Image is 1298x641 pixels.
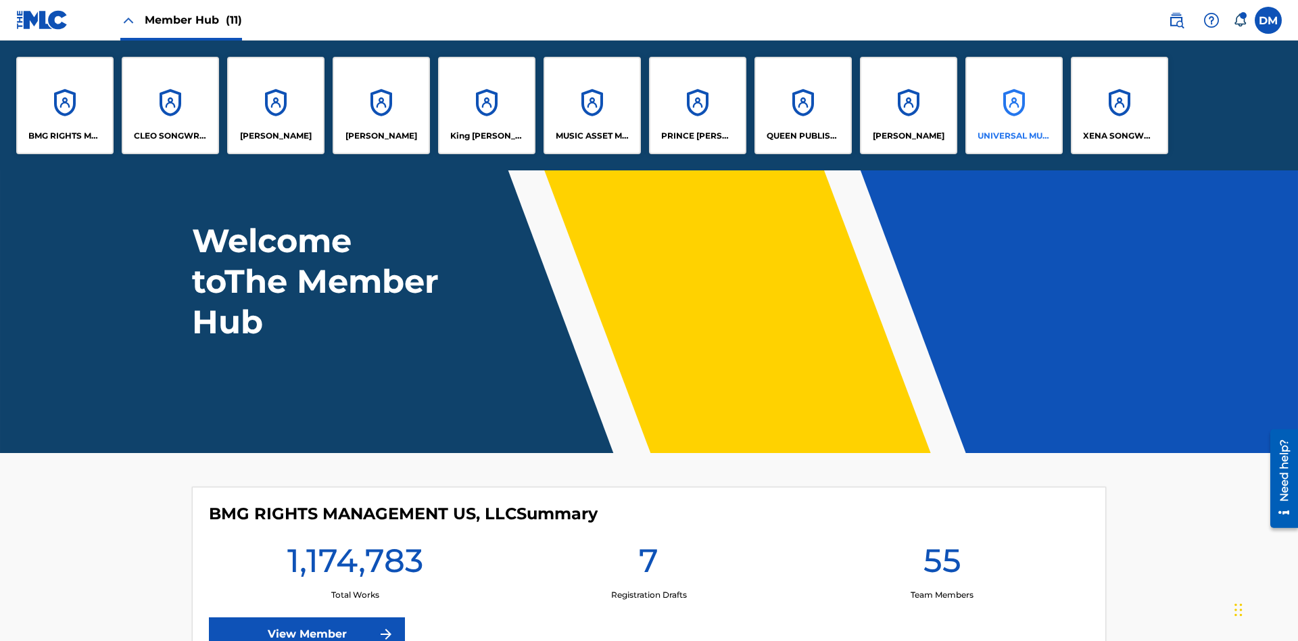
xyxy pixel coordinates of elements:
p: BMG RIGHTS MANAGEMENT US, LLC [28,130,102,142]
p: EYAMA MCSINGER [345,130,417,142]
img: MLC Logo [16,10,68,30]
h4: BMG RIGHTS MANAGEMENT US, LLC [209,504,598,524]
span: (11) [226,14,242,26]
p: MUSIC ASSET MANAGEMENT (MAM) [556,130,629,142]
iframe: Resource Center [1260,424,1298,535]
p: Registration Drafts [611,589,687,601]
p: UNIVERSAL MUSIC PUB GROUP [978,130,1051,142]
img: help [1203,12,1220,28]
p: PRINCE MCTESTERSON [661,130,735,142]
p: CLEO SONGWRITER [134,130,208,142]
a: AccountsBMG RIGHTS MANAGEMENT US, LLC [16,57,114,154]
p: QUEEN PUBLISHA [767,130,840,142]
p: Total Works [331,589,379,601]
p: Team Members [911,589,973,601]
span: Member Hub [145,12,242,28]
iframe: Chat Widget [1230,576,1298,641]
a: Accounts[PERSON_NAME] [227,57,324,154]
p: XENA SONGWRITER [1083,130,1157,142]
a: AccountsPRINCE [PERSON_NAME] [649,57,746,154]
a: AccountsUNIVERSAL MUSIC PUB GROUP [965,57,1063,154]
img: Close [120,12,137,28]
a: AccountsXENA SONGWRITER [1071,57,1168,154]
h1: 7 [639,540,658,589]
h1: Welcome to The Member Hub [192,220,445,342]
div: Drag [1234,590,1243,630]
h1: 1,174,783 [287,540,423,589]
a: Accounts[PERSON_NAME] [860,57,957,154]
div: User Menu [1255,7,1282,34]
a: Accounts[PERSON_NAME] [333,57,430,154]
a: AccountsCLEO SONGWRITER [122,57,219,154]
p: RONALD MCTESTERSON [873,130,944,142]
div: Notifications [1233,14,1247,27]
a: Public Search [1163,7,1190,34]
p: King McTesterson [450,130,524,142]
a: AccountsKing [PERSON_NAME] [438,57,535,154]
a: AccountsQUEEN PUBLISHA [754,57,852,154]
a: AccountsMUSIC ASSET MANAGEMENT (MAM) [544,57,641,154]
p: ELVIS COSTELLO [240,130,312,142]
div: Help [1198,7,1225,34]
img: search [1168,12,1184,28]
h1: 55 [923,540,961,589]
